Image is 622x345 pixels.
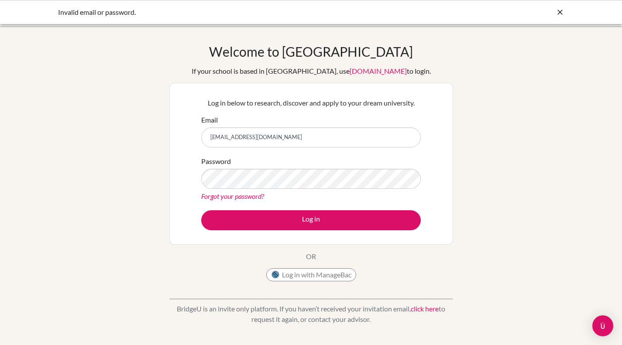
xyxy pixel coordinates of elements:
[192,66,431,76] div: If your school is based in [GEOGRAPHIC_DATA], use to login.
[592,315,613,336] div: Open Intercom Messenger
[169,304,453,325] p: BridgeU is an invite only platform. If you haven’t received your invitation email, to request it ...
[201,98,421,108] p: Log in below to research, discover and apply to your dream university.
[58,7,433,17] div: Invalid email or password.
[209,44,413,59] h1: Welcome to [GEOGRAPHIC_DATA]
[201,210,421,230] button: Log in
[411,304,439,313] a: click here
[201,115,218,125] label: Email
[201,192,264,200] a: Forgot your password?
[350,67,407,75] a: [DOMAIN_NAME]
[266,268,356,281] button: Log in with ManageBac
[306,251,316,262] p: OR
[201,156,231,167] label: Password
